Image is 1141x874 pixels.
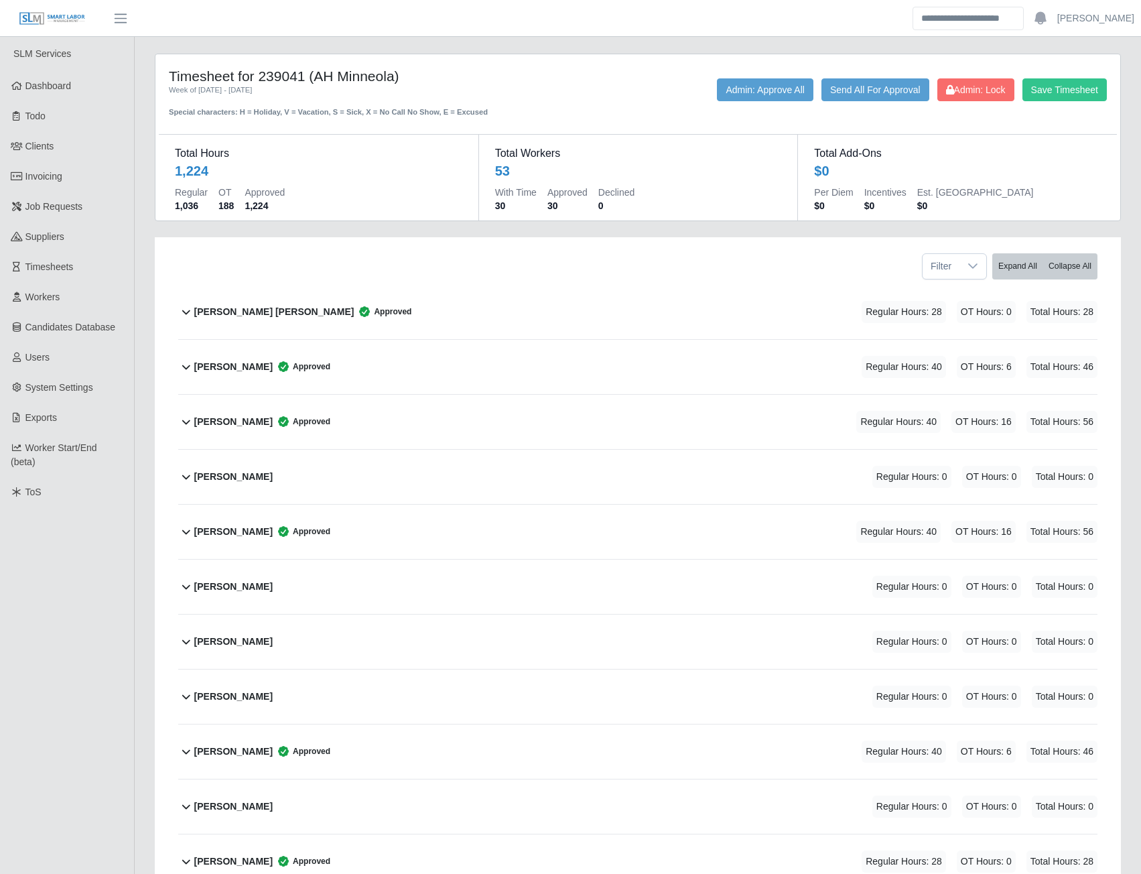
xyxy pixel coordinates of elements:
div: 1,224 [175,162,208,180]
dt: OT [218,186,234,199]
button: [PERSON_NAME] [PERSON_NAME] Approved Regular Hours: 28 OT Hours: 0 Total Hours: 28 [178,285,1097,339]
b: [PERSON_NAME] [194,360,273,374]
span: Total Hours: 0 [1032,576,1097,598]
button: Collapse All [1043,253,1097,279]
b: [PERSON_NAME] [194,855,273,869]
span: OT Hours: 6 [957,356,1016,378]
span: OT Hours: 0 [957,301,1016,323]
dt: Total Add-Ons [814,145,1101,162]
span: Total Hours: 56 [1026,521,1097,543]
button: Send All For Approval [821,78,929,101]
span: Total Hours: 0 [1032,796,1097,818]
button: Admin: Approve All [717,78,813,101]
dd: $0 [814,199,853,212]
span: Total Hours: 46 [1026,356,1097,378]
dt: With Time [495,186,537,199]
dt: Approved [547,186,588,199]
span: Regular Hours: 0 [872,466,951,488]
span: Regular Hours: 40 [862,356,946,378]
span: Exports [25,412,57,423]
img: SLM Logo [19,11,86,26]
span: OT Hours: 6 [957,741,1016,763]
span: Approved [273,360,330,373]
button: Admin: Lock [937,78,1014,101]
dt: Incentives [864,186,907,199]
dd: 188 [218,199,234,212]
b: [PERSON_NAME] [194,470,273,484]
span: Regular Hours: 0 [872,631,951,653]
button: Save Timesheet [1022,78,1107,101]
span: Regular Hours: 0 [872,576,951,598]
dd: 1,224 [245,199,285,212]
b: [PERSON_NAME] [194,580,273,594]
span: Regular Hours: 40 [856,411,941,433]
dd: 0 [598,199,634,212]
dt: Total Workers [495,145,782,162]
div: Week of [DATE] - [DATE] [169,84,548,96]
button: [PERSON_NAME] Regular Hours: 0 OT Hours: 0 Total Hours: 0 [178,670,1097,724]
button: [PERSON_NAME] Regular Hours: 0 OT Hours: 0 Total Hours: 0 [178,560,1097,614]
span: Regular Hours: 0 [872,686,951,708]
dd: $0 [864,199,907,212]
b: [PERSON_NAME] [194,745,273,759]
span: Regular Hours: 0 [872,796,951,818]
button: [PERSON_NAME] Approved Regular Hours: 40 OT Hours: 16 Total Hours: 56 [178,505,1097,559]
a: [PERSON_NAME] [1057,11,1134,25]
span: Total Hours: 28 [1026,301,1097,323]
dt: Regular [175,186,208,199]
span: OT Hours: 0 [962,796,1021,818]
span: Approved [354,305,411,318]
span: SLM Services [13,48,71,59]
span: OT Hours: 0 [962,576,1021,598]
span: OT Hours: 0 [962,466,1021,488]
span: OT Hours: 16 [951,521,1016,543]
div: 53 [495,162,510,180]
span: ToS [25,487,42,497]
b: [PERSON_NAME] [194,800,273,814]
button: [PERSON_NAME] Regular Hours: 0 OT Hours: 0 Total Hours: 0 [178,615,1097,669]
dt: Declined [598,186,634,199]
span: Dashboard [25,80,72,91]
span: Approved [273,525,330,538]
span: OT Hours: 16 [951,411,1016,433]
span: Regular Hours: 28 [862,301,946,323]
span: OT Hours: 0 [957,851,1016,873]
span: Total Hours: 0 [1032,631,1097,653]
span: Regular Hours: 40 [856,521,941,543]
input: Search [913,7,1024,30]
span: OT Hours: 0 [962,631,1021,653]
span: Candidates Database [25,322,116,332]
button: [PERSON_NAME] Regular Hours: 0 OT Hours: 0 Total Hours: 0 [178,450,1097,504]
span: Admin: Lock [946,84,1006,95]
span: Todo [25,111,46,121]
dd: 1,036 [175,199,208,212]
span: Suppliers [25,231,64,242]
span: Approved [273,415,330,428]
span: Clients [25,141,54,151]
span: Workers [25,292,60,302]
button: [PERSON_NAME] Approved Regular Hours: 40 OT Hours: 16 Total Hours: 56 [178,395,1097,449]
span: Job Requests [25,201,83,212]
span: Total Hours: 46 [1026,741,1097,763]
span: Approved [273,745,330,758]
dd: 30 [495,199,537,212]
button: [PERSON_NAME] Approved Regular Hours: 40 OT Hours: 6 Total Hours: 46 [178,340,1097,394]
span: Timesheets [25,261,74,272]
span: Regular Hours: 28 [862,851,946,873]
button: Expand All [992,253,1043,279]
dt: Est. [GEOGRAPHIC_DATA] [917,186,1034,199]
dt: Per Diem [814,186,853,199]
span: Approved [273,855,330,868]
h4: Timesheet for 239041 (AH Minneola) [169,68,548,84]
span: Total Hours: 56 [1026,411,1097,433]
dd: 30 [547,199,588,212]
button: [PERSON_NAME] Regular Hours: 0 OT Hours: 0 Total Hours: 0 [178,779,1097,834]
div: bulk actions [992,253,1097,279]
button: [PERSON_NAME] Approved Regular Hours: 40 OT Hours: 6 Total Hours: 46 [178,725,1097,779]
span: System Settings [25,382,93,393]
span: Worker Start/End (beta) [11,442,97,467]
span: OT Hours: 0 [962,686,1021,708]
b: [PERSON_NAME] [PERSON_NAME] [194,305,354,319]
span: Regular Hours: 40 [862,741,946,763]
b: [PERSON_NAME] [194,525,273,539]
